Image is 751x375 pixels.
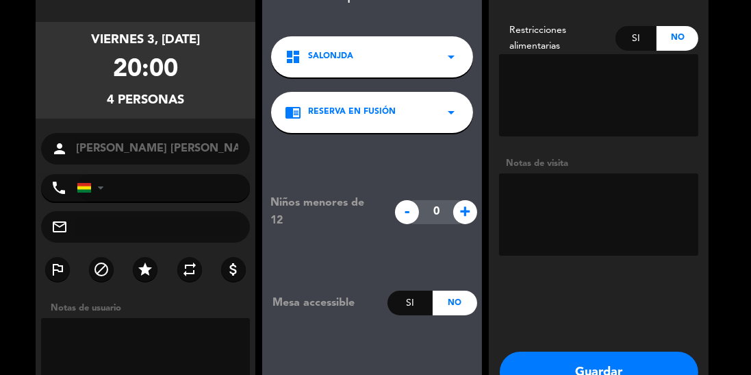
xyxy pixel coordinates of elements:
i: repeat [181,261,198,278]
i: arrow_drop_down [443,104,459,121]
div: 20:00 [113,50,178,90]
div: Bolivia: +591 [77,175,109,201]
div: Mesa accessible [262,294,387,312]
i: dashboard [285,49,301,65]
i: outlined_flag [49,261,66,278]
span: + [453,200,477,224]
div: 4 personas [107,90,184,110]
i: person [51,141,68,157]
div: No [657,26,698,51]
div: Si [615,26,657,51]
div: viernes 3, [DATE] [91,30,200,50]
i: arrow_drop_down [443,49,459,65]
i: block [93,261,110,278]
i: mail_outline [51,219,68,235]
div: Restricciones alimentarias [499,23,615,54]
span: SalonJDA [308,50,353,64]
div: Si [387,291,432,315]
i: star [137,261,153,278]
div: Notas de visita [499,156,698,171]
i: chrome_reader_mode [285,104,301,121]
i: attach_money [225,261,242,278]
div: No [433,291,477,315]
div: Notas de usuario [44,301,255,315]
i: phone [51,180,67,196]
span: Reserva en Fusión [308,106,396,119]
span: - [395,200,419,224]
div: Niños menores de 12 [260,194,388,230]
